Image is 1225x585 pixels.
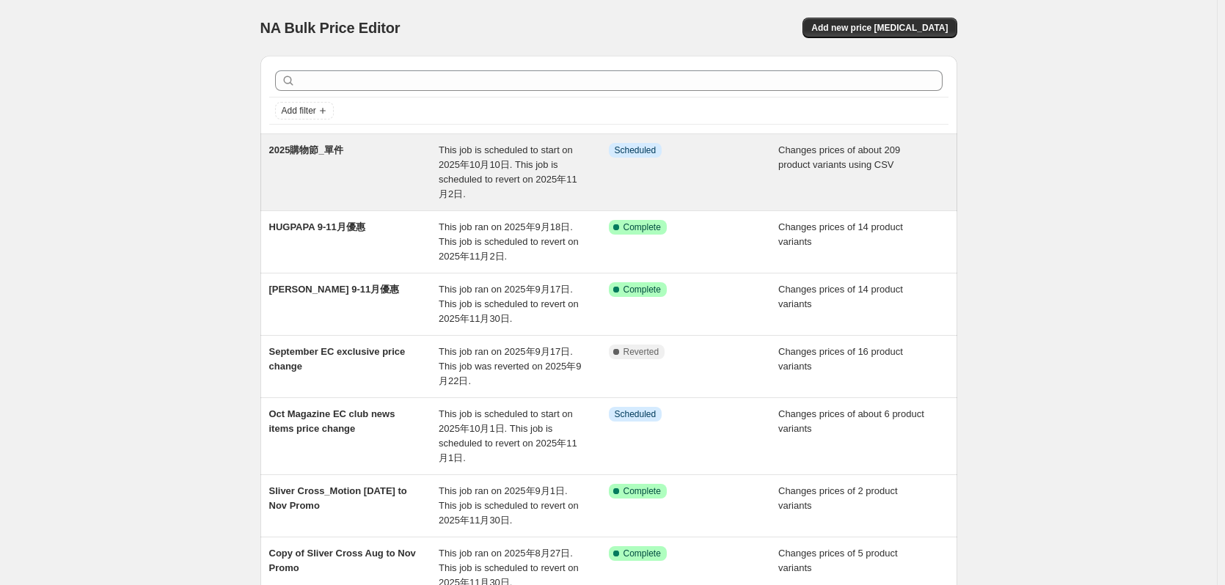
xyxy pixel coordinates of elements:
[802,18,957,38] button: Add new price [MEDICAL_DATA]
[269,346,406,372] span: September EC exclusive price change
[439,408,577,463] span: This job is scheduled to start on 2025年10月1日. This job is scheduled to revert on 2025年11月1日.
[282,105,316,117] span: Add filter
[624,485,661,497] span: Complete
[269,408,395,434] span: Oct Magazine EC club news items price change
[624,548,661,559] span: Complete
[439,284,579,324] span: This job ran on 2025年9月17日. This job is scheduled to revert on 2025年11月30日.
[439,144,577,199] span: This job is scheduled to start on 2025年10月10日. This job is scheduled to revert on 2025年11月2日.
[269,548,416,573] span: Copy of Sliver Cross Aug to Nov Promo
[778,221,903,247] span: Changes prices of 14 product variants
[624,346,659,358] span: Reverted
[615,408,657,420] span: Scheduled
[811,22,948,34] span: Add new price [MEDICAL_DATA]
[778,548,898,573] span: Changes prices of 5 product variants
[269,284,400,295] span: [PERSON_NAME] 9-11月優惠
[624,221,661,233] span: Complete
[269,485,407,511] span: Sliver Cross_Motion [DATE] to Nov Promo
[260,20,401,36] span: NA Bulk Price Editor
[439,346,581,386] span: This job ran on 2025年9月17日. This job was reverted on 2025年9月22日.
[624,284,661,295] span: Complete
[269,144,343,155] span: 2025購物節_單件
[778,408,924,434] span: Changes prices of about 6 product variants
[615,144,657,156] span: Scheduled
[439,485,579,526] span: This job ran on 2025年9月1日. This job is scheduled to revert on 2025年11月30日.
[778,346,903,372] span: Changes prices of 16 product variants
[778,485,898,511] span: Changes prices of 2 product variants
[778,144,900,170] span: Changes prices of about 209 product variants using CSV
[275,102,334,119] button: Add filter
[269,221,365,232] span: HUGPAPA 9-11月優惠
[778,284,903,309] span: Changes prices of 14 product variants
[439,221,579,262] span: This job ran on 2025年9月18日. This job is scheduled to revert on 2025年11月2日.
